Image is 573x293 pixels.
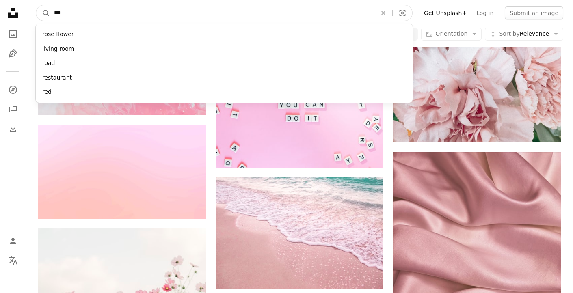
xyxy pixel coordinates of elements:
button: Language [5,252,21,269]
a: Download History [5,121,21,137]
img: sea waves during daytime [216,177,383,289]
a: You Can Do It text [216,108,383,115]
a: Collections [5,101,21,117]
div: living room [36,42,413,56]
span: Relevance [499,30,549,38]
div: restaurant [36,71,413,85]
img: You Can Do It text [216,56,383,168]
span: Orientation [435,30,467,37]
button: Visual search [393,5,412,21]
button: Menu [5,272,21,288]
button: Sort byRelevance [485,28,563,41]
form: Find visuals sitewide [36,5,413,21]
a: pink textile in close up photography [393,261,561,268]
div: red [36,85,413,99]
button: Orientation [421,28,482,41]
a: Log in [471,6,498,19]
a: Explore [5,82,21,98]
button: Submit an image [505,6,563,19]
a: Illustrations [5,45,21,62]
img: a pink and yellow background with a white border [38,125,206,219]
div: road [36,56,413,71]
a: a pink and yellow background with a white border [38,168,206,175]
button: Search Unsplash [36,5,50,21]
div: rose flower [36,27,413,42]
button: Clear [374,5,392,21]
a: Log in / Sign up [5,233,21,249]
span: Sort by [499,30,519,37]
a: pink and white flowers under white sky during daytime [38,280,206,288]
a: Home — Unsplash [5,5,21,23]
a: sea waves during daytime [216,229,383,237]
a: Get Unsplash+ [419,6,471,19]
a: Photos [5,26,21,42]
